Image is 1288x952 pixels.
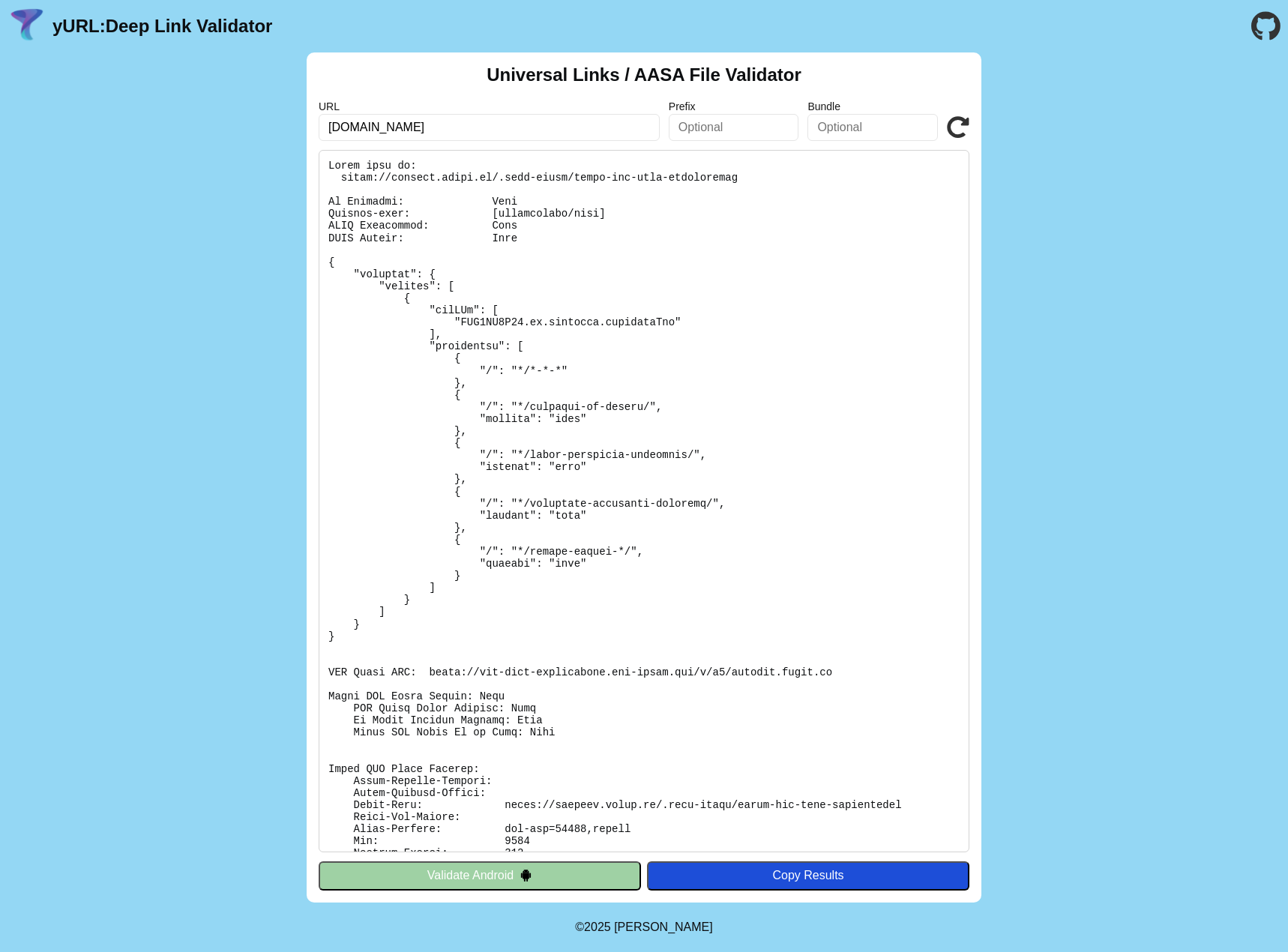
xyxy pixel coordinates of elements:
button: Validate Android [319,861,641,890]
label: Prefix [669,100,799,112]
a: yURL:Deep Link Validator [52,16,272,37]
input: Optional [669,114,799,141]
input: Required [319,114,660,141]
img: droidIcon.svg [520,869,532,882]
input: Optional [807,114,938,141]
h2: Universal Links / AASA File Validator [487,64,801,85]
a: Michael Ibragimchayev's Personal Site [614,921,713,933]
button: Copy Results [647,861,969,890]
img: yURL Logo [7,7,46,46]
span: 2025 [584,921,611,933]
label: Bundle [807,100,938,112]
div: Copy Results [654,869,962,882]
footer: © [575,903,712,952]
label: URL [319,100,660,112]
pre: Lorem ipsu do: sitam://consect.adipi.el/.sedd-eiusm/tempo-inc-utla-etdoloremag Al Enimadmi: Veni ... [319,150,969,852]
